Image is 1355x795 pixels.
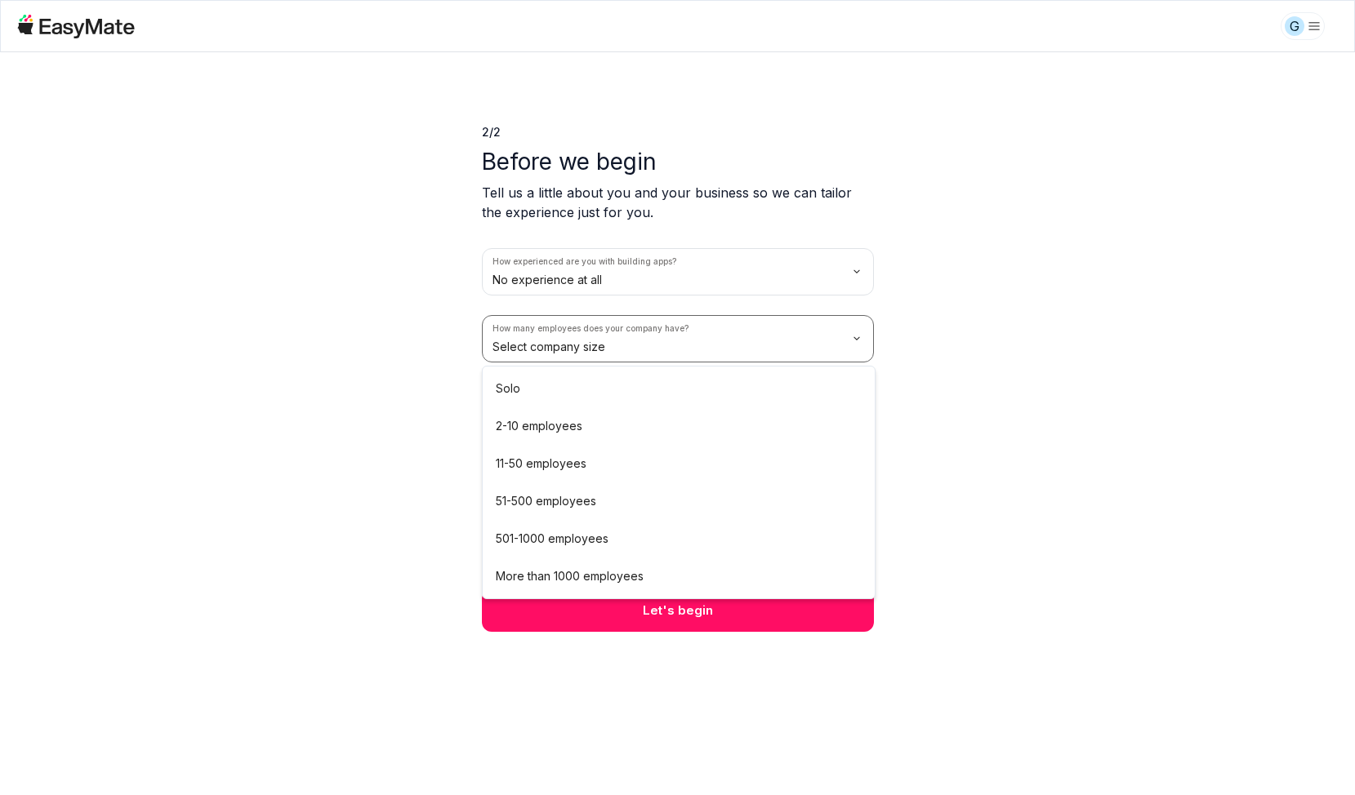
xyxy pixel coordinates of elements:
p: 51-500 employees [496,492,596,510]
p: More than 1000 employees [496,567,644,585]
p: 2-10 employees [496,417,582,435]
p: 11-50 employees [496,455,586,473]
p: Solo [496,380,520,397]
p: 501-1000 employees [496,530,608,548]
